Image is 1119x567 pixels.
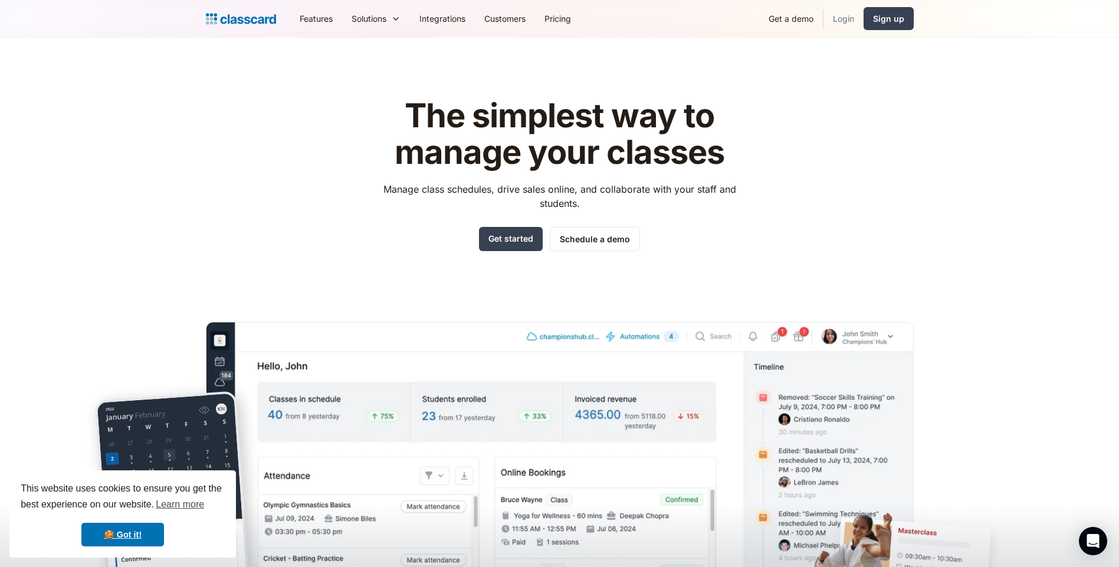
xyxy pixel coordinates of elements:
[154,496,206,513] a: learn more about cookies
[1079,527,1107,555] div: Open Intercom Messenger
[479,227,543,251] a: Get started
[290,5,342,32] a: Features
[9,470,236,558] div: cookieconsent
[21,482,225,513] span: This website uses cookies to ensure you get the best experience on our website.
[873,12,904,25] div: Sign up
[823,5,864,32] a: Login
[81,523,164,546] a: dismiss cookie message
[759,5,823,32] a: Get a demo
[206,11,276,27] a: home
[352,12,386,25] div: Solutions
[864,7,914,30] a: Sign up
[342,5,410,32] div: Solutions
[372,98,747,170] h1: The simplest way to manage your classes
[550,227,640,251] a: Schedule a demo
[410,5,475,32] a: Integrations
[475,5,535,32] a: Customers
[372,182,747,210] p: Manage class schedules, drive sales online, and collaborate with your staff and students.
[535,5,580,32] a: Pricing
